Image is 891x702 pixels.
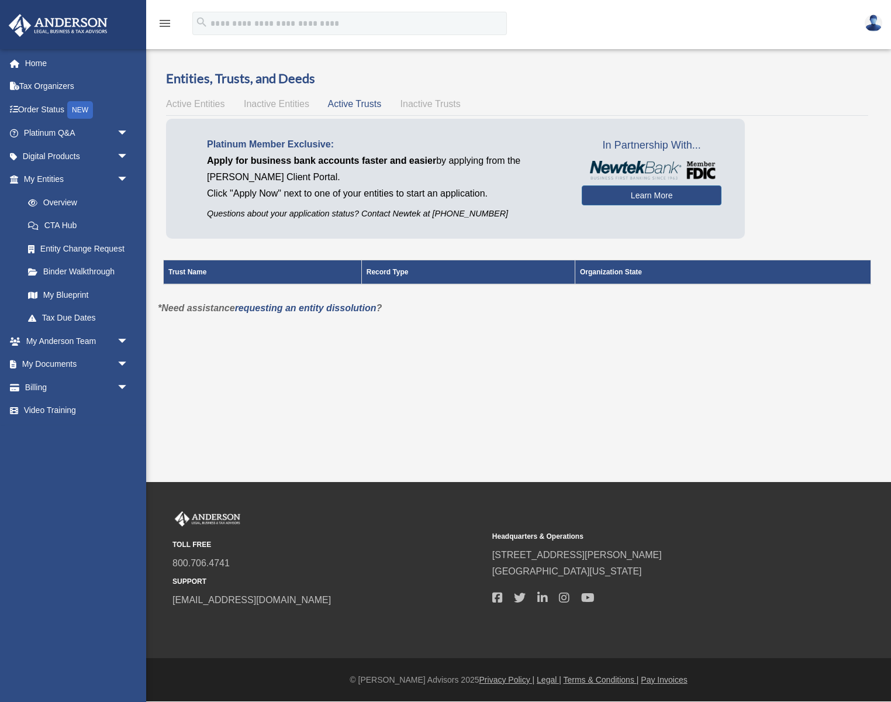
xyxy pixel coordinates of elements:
[146,673,891,687] div: © [PERSON_NAME] Advisors 2025
[16,307,140,330] a: Tax Due Dates
[16,260,140,284] a: Binder Walkthrough
[117,144,140,168] span: arrow_drop_down
[16,237,140,260] a: Entity Change Request
[492,531,804,543] small: Headquarters & Operations
[588,161,716,180] img: NewtekBankLogoSM.png
[207,185,564,202] p: Click "Apply Now" next to one of your entities to start an application.
[492,566,642,576] a: [GEOGRAPHIC_DATA][US_STATE]
[195,16,208,29] i: search
[641,675,687,684] a: Pay Invoices
[575,260,871,285] th: Organization State
[564,675,639,684] a: Terms & Conditions |
[117,122,140,146] span: arrow_drop_down
[67,101,93,119] div: NEW
[16,283,140,307] a: My Blueprint
[582,136,721,155] span: In Partnership With...
[16,214,140,238] a: CTA Hub
[479,675,535,684] a: Privacy Policy |
[166,70,868,88] h3: Entities, Trusts, and Deeds
[207,153,564,185] p: by applying from the [PERSON_NAME] Client Portal.
[172,511,243,526] img: Anderson Advisors Platinum Portal
[166,99,225,109] span: Active Entities
[492,550,662,560] a: [STREET_ADDRESS][PERSON_NAME]
[400,99,461,109] span: Inactive Trusts
[158,303,382,313] em: *Need assistance ?
[172,576,484,588] small: SUPPORT
[207,207,564,221] p: Questions about your application status? Contact Newtek at [PHONE_NUMBER]
[5,14,111,37] img: Anderson Advisors Platinum Portal
[8,329,146,353] a: My Anderson Teamarrow_drop_down
[537,675,561,684] a: Legal |
[172,595,331,605] a: [EMAIL_ADDRESS][DOMAIN_NAME]
[207,136,564,153] p: Platinum Member Exclusive:
[158,20,172,30] a: menu
[164,260,362,285] th: Trust Name
[8,98,146,122] a: Order StatusNEW
[172,539,484,551] small: TOLL FREE
[8,376,146,399] a: Billingarrow_drop_down
[117,353,140,377] span: arrow_drop_down
[8,168,140,191] a: My Entitiesarrow_drop_down
[207,156,436,166] span: Apply for business bank accounts faster and easier
[582,185,721,205] a: Learn More
[117,376,140,400] span: arrow_drop_down
[8,75,146,98] a: Tax Organizers
[16,191,134,214] a: Overview
[172,558,230,568] a: 800.706.4741
[328,99,382,109] span: Active Trusts
[8,144,146,168] a: Digital Productsarrow_drop_down
[865,15,882,32] img: User Pic
[361,260,575,285] th: Record Type
[244,99,309,109] span: Inactive Entities
[8,122,146,145] a: Platinum Q&Aarrow_drop_down
[117,329,140,353] span: arrow_drop_down
[8,399,146,422] a: Video Training
[117,168,140,192] span: arrow_drop_down
[158,16,172,30] i: menu
[8,51,146,75] a: Home
[235,303,377,313] a: requesting an entity dissolution
[8,353,146,376] a: My Documentsarrow_drop_down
